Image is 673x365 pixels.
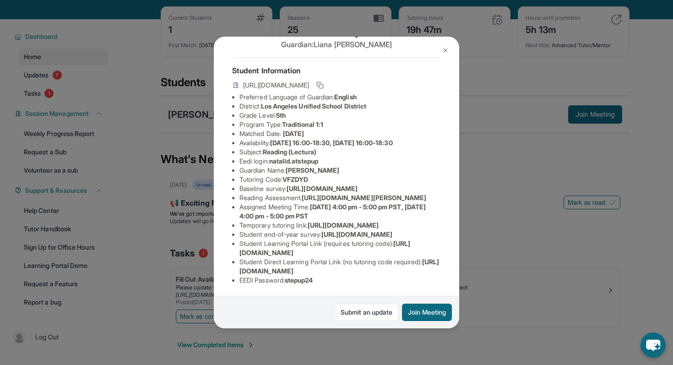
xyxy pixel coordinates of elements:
[286,166,339,174] span: [PERSON_NAME]
[282,120,323,128] span: Traditional 1:1
[334,93,357,101] span: English
[239,276,441,285] li: EEDI Password :
[239,102,441,111] li: District:
[302,194,426,202] span: [URL][DOMAIN_NAME][PERSON_NAME]
[239,257,441,276] li: Student Direct Learning Portal Link (no tutoring code required) :
[263,148,316,156] span: Reading (Lectura)
[315,80,326,91] button: Copy link
[243,81,309,90] span: [URL][DOMAIN_NAME]
[285,276,313,284] span: stepup24
[239,230,441,239] li: Student end-of-year survey :
[283,130,304,137] span: [DATE]
[239,239,441,257] li: Student Learning Portal Link (requires tutoring code) :
[239,120,441,129] li: Program Type:
[239,184,441,193] li: Baseline survey :
[239,157,441,166] li: Eedi login :
[308,221,379,229] span: [URL][DOMAIN_NAME]
[287,185,358,192] span: [URL][DOMAIN_NAME]
[239,175,441,184] li: Tutoring Code :
[335,304,398,321] a: Submit an update
[239,138,441,147] li: Availability:
[239,193,441,202] li: Reading Assessment :
[640,332,666,358] button: chat-button
[239,221,441,230] li: Temporary tutoring link :
[270,139,393,147] span: [DATE] 16:00-18:30, [DATE] 16:00-18:30
[232,39,441,50] p: Guardian: Liana [PERSON_NAME]
[232,65,441,76] h4: Student Information
[239,202,441,221] li: Assigned Meeting Time :
[321,230,392,238] span: [URL][DOMAIN_NAME]
[239,166,441,175] li: Guardian Name :
[261,102,366,110] span: Los Angeles Unified School District
[239,111,441,120] li: Grade Level:
[239,147,441,157] li: Subject :
[269,157,318,165] span: natalid.atstepup
[239,203,426,220] span: [DATE] 4:00 pm - 5:00 pm PST, [DATE] 4:00 pm - 5:00 pm PST
[276,111,286,119] span: 5th
[282,175,308,183] span: VFZDYD
[239,129,441,138] li: Matched Date:
[402,304,452,321] button: Join Meeting
[442,47,449,54] img: Close Icon
[239,93,441,102] li: Preferred Language of Guardian:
